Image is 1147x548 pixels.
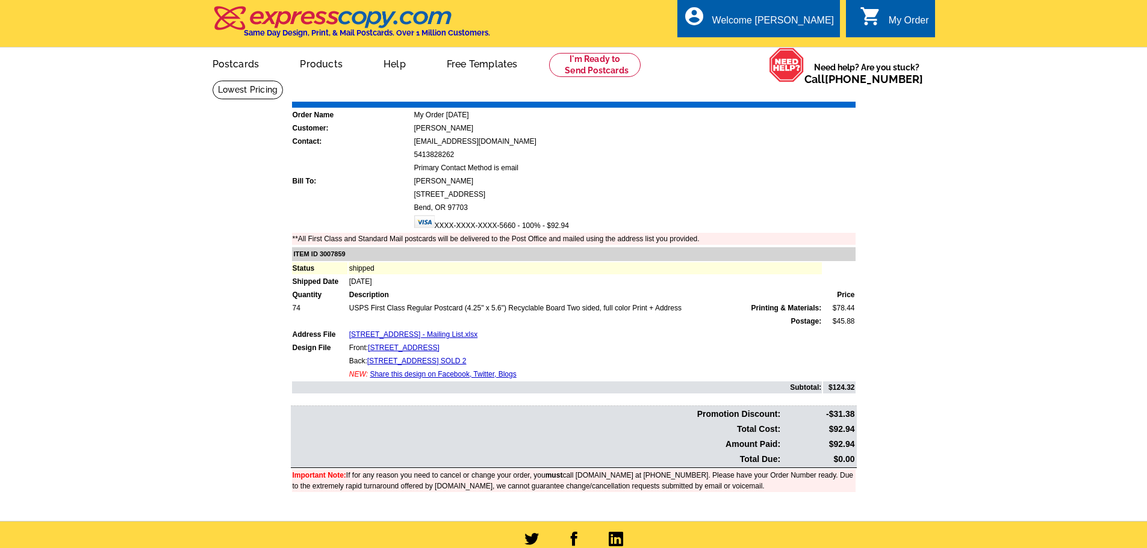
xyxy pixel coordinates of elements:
td: shipped [349,262,822,274]
b: must [546,471,563,479]
td: Shipped Date [292,276,347,288]
td: Status [292,262,347,274]
td: $92.94 [782,422,855,436]
td: ITEM ID 3007859 [292,247,856,261]
td: Price [823,289,855,301]
span: Call [804,73,923,85]
td: **All First Class and Standard Mail postcards will be delivered to the Post Office and mailed usi... [292,233,856,245]
img: help [769,48,804,82]
a: Same Day Design, Print, & Mail Postcards. Over 1 Million Customers. [213,14,490,37]
a: Products [281,49,362,77]
td: Primary Contact Method is email [414,162,856,174]
td: [STREET_ADDRESS] [414,188,856,200]
a: shopping_cart My Order [860,13,929,28]
a: [STREET_ADDRESS] SOLD 2 [367,357,467,365]
td: -$31.38 [782,407,855,421]
td: Front: [349,342,822,354]
a: [STREET_ADDRESS] [368,343,440,352]
img: visa.gif [414,215,435,228]
td: Contact: [292,135,412,147]
td: Promotion Discount: [292,407,782,421]
td: Order Name [292,109,412,121]
i: shopping_cart [860,5,881,27]
td: Subtotal: [292,381,822,393]
td: $92.94 [782,437,855,451]
span: Printing & Materials: [751,303,822,313]
td: Bill To: [292,175,412,187]
a: [STREET_ADDRESS] - Mailing List.xlsx [349,330,477,339]
strong: Postage: [791,317,822,325]
td: Address File [292,328,347,340]
td: Customer: [292,122,412,134]
td: 5413828262 [414,149,856,161]
td: Description [349,289,822,301]
a: Help [364,49,425,77]
td: [PERSON_NAME] [414,122,856,134]
h4: Same Day Design, Print, & Mail Postcards. Over 1 Million Customers. [244,28,490,37]
td: [EMAIL_ADDRESS][DOMAIN_NAME] [414,135,856,147]
td: If for any reason you need to cancel or change your order, you call [DOMAIN_NAME] at [PHONE_NUMBE... [292,469,856,492]
td: $124.32 [823,381,855,393]
td: Amount Paid: [292,437,782,451]
td: Total Cost: [292,422,782,436]
td: Back: [349,355,822,367]
td: [PERSON_NAME] [414,175,856,187]
td: Quantity [292,289,347,301]
td: $45.88 [823,315,855,327]
font: Important Note: [293,471,346,479]
i: account_circle [683,5,705,27]
td: My Order [DATE] [414,109,856,121]
td: XXXX-XXXX-XXXX-5660 - 100% - $92.94 [414,215,856,232]
a: [PHONE_NUMBER] [825,73,923,85]
td: USPS First Class Regular Postcard (4.25" x 5.6") Recyclable Board Two sided, full color Print + A... [349,302,822,314]
td: Design File [292,342,347,354]
td: [DATE] [349,276,822,288]
a: Postcards [193,49,279,77]
td: Bend, OR 97703 [414,202,856,214]
div: My Order [889,15,929,32]
td: Total Due: [292,452,782,466]
td: $0.00 [782,452,855,466]
td: 74 [292,302,347,314]
td: $78.44 [823,302,855,314]
span: Need help? Are you stuck? [804,61,929,85]
a: Free Templates [427,49,537,77]
a: Share this design on Facebook, Twitter, Blogs [370,370,516,378]
span: NEW: [349,370,368,378]
div: Welcome [PERSON_NAME] [712,15,834,32]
